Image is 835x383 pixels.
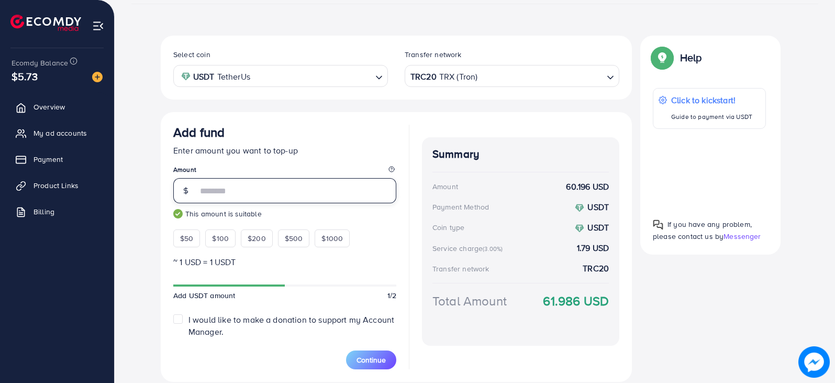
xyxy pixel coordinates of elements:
span: I would like to make a donation to support my Account Manager. [188,314,394,337]
span: $5.73 [12,69,38,84]
h4: Summary [432,148,609,161]
div: Payment Method [432,202,489,212]
a: My ad accounts [8,123,106,144]
strong: USDT [587,201,609,213]
span: Payment [34,154,63,165]
a: Payment [8,149,106,170]
div: Coin type [432,222,464,233]
a: Overview [8,96,106,117]
span: Product Links [34,180,79,191]
span: If you have any problem, please contact us by [653,219,752,242]
p: ~ 1 USD = 1 USDT [173,256,396,268]
div: Amount [432,181,458,192]
strong: TRC20 [410,69,437,84]
p: Enter amount you want to top-up [173,144,396,157]
img: image [92,72,103,82]
span: $1000 [321,233,343,244]
span: Overview [34,102,65,112]
span: $100 [212,233,229,244]
a: Product Links [8,175,106,196]
div: Total Amount [432,292,507,310]
small: (3.00%) [483,245,503,253]
div: Transfer network [432,264,489,274]
img: image [798,346,830,378]
strong: USDT [587,222,609,233]
img: menu [92,20,104,32]
img: guide [173,209,183,218]
div: Service charge [432,243,506,254]
img: coin [575,224,584,233]
small: This amount is suitable [173,209,396,219]
button: Continue [346,351,396,369]
strong: 60.196 USD [566,181,609,193]
strong: 61.986 USD [543,292,609,310]
strong: USDT [193,69,215,84]
span: $50 [180,233,193,244]
img: coin [181,72,191,81]
div: Search for option [405,65,619,86]
span: $200 [248,233,266,244]
div: Search for option [173,65,388,86]
p: Click to kickstart! [671,94,752,106]
input: Search for option [253,68,371,84]
img: coin [575,203,584,213]
img: Popup guide [653,220,663,230]
strong: 1.79 USD [577,242,609,254]
strong: TRC20 [583,262,609,275]
p: Guide to payment via USDT [671,111,752,123]
a: Billing [8,201,106,222]
span: My ad accounts [34,128,87,138]
img: Popup guide [653,48,672,67]
span: 1/2 [387,290,396,301]
span: TRX (Tron) [439,69,478,84]
h3: Add fund [173,125,225,140]
span: Ecomdy Balance [12,58,68,68]
span: Continue [357,355,386,365]
label: Transfer network [405,49,462,60]
input: Search for option [478,68,603,84]
span: Add USDT amount [173,290,235,301]
span: $500 [285,233,303,244]
legend: Amount [173,165,396,178]
p: Help [680,51,702,64]
label: Select coin [173,49,210,60]
span: Messenger [723,231,761,242]
span: Billing [34,206,54,217]
img: logo [10,15,81,31]
span: TetherUs [217,69,250,84]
